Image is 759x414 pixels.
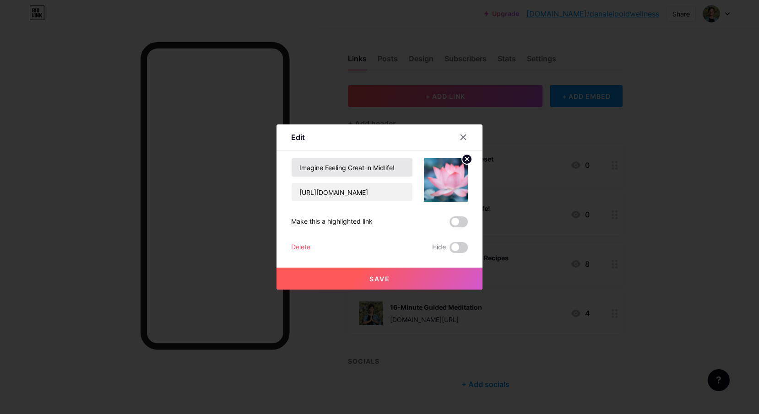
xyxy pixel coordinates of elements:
[424,158,468,202] img: link_thumbnail
[276,268,483,290] button: Save
[369,275,390,283] span: Save
[292,183,412,201] input: URL
[292,158,412,177] input: Title
[291,132,305,143] div: Edit
[291,242,310,253] div: Delete
[432,242,446,253] span: Hide
[291,216,373,227] div: Make this a highlighted link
